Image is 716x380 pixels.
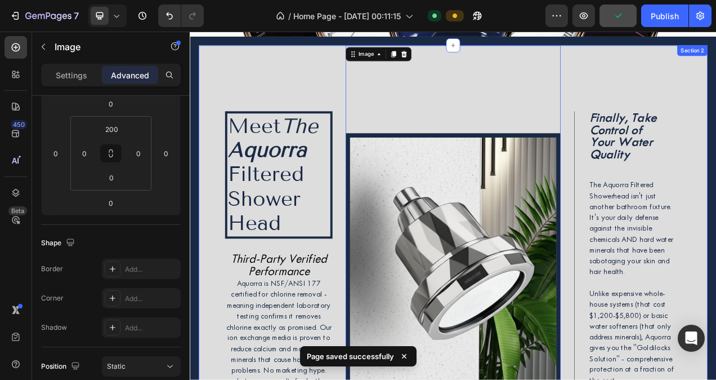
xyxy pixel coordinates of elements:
[651,10,679,22] div: Publish
[125,294,178,304] div: Add...
[102,356,181,377] button: Static
[678,325,705,352] div: Open Intercom Messenger
[55,40,150,54] p: Image
[76,145,93,162] input: 0px
[130,145,147,162] input: 0px
[293,10,401,22] span: Home Page - [DATE] 00:11:15
[41,293,64,303] div: Corner
[111,69,149,81] p: Advanced
[100,121,123,138] input: 200px
[107,362,126,370] span: Static
[5,5,84,27] button: 7
[307,351,394,362] p: Page saved successfully
[190,32,716,380] iframe: Design area
[41,236,77,251] div: Shape
[288,10,291,22] span: /
[47,145,64,162] input: 0
[641,5,688,27] button: Publish
[214,24,238,34] div: Image
[100,195,122,211] input: 0
[41,322,67,333] div: Shadow
[513,191,620,314] span: The Aquorra Filtered Showerhead isn't just another bathroom fixture. It's your daily defense agai...
[100,95,122,112] input: 0
[56,69,87,81] p: Settings
[125,264,178,275] div: Add...
[100,169,123,186] input: 0px
[11,120,27,129] div: 450
[8,206,27,215] div: Beta
[158,5,204,27] div: Undo/Redo
[41,359,82,374] div: Position
[158,145,174,162] input: 0
[513,101,599,167] strong: Finally, Take Control of Your Water Quality
[74,9,79,23] p: 7
[125,323,178,333] div: Add...
[41,264,63,274] div: Border
[628,20,662,30] div: Section 2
